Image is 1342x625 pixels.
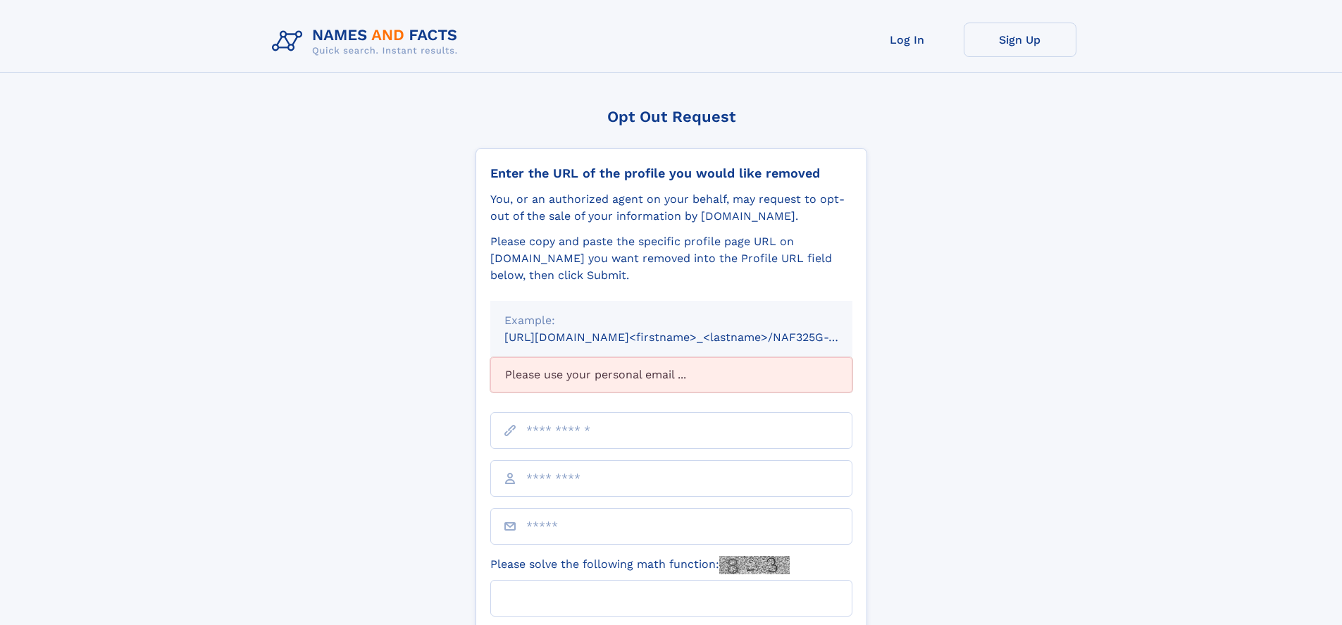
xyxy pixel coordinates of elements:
div: Opt Out Request [476,108,867,125]
img: Logo Names and Facts [266,23,469,61]
a: Log In [851,23,964,57]
div: You, or an authorized agent on your behalf, may request to opt-out of the sale of your informatio... [490,191,852,225]
label: Please solve the following math function: [490,556,790,574]
div: Please copy and paste the specific profile page URL on [DOMAIN_NAME] you want removed into the Pr... [490,233,852,284]
small: [URL][DOMAIN_NAME]<firstname>_<lastname>/NAF325G-xxxxxxxx [504,330,879,344]
div: Enter the URL of the profile you would like removed [490,166,852,181]
div: Please use your personal email ... [490,357,852,392]
a: Sign Up [964,23,1076,57]
div: Example: [504,312,838,329]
